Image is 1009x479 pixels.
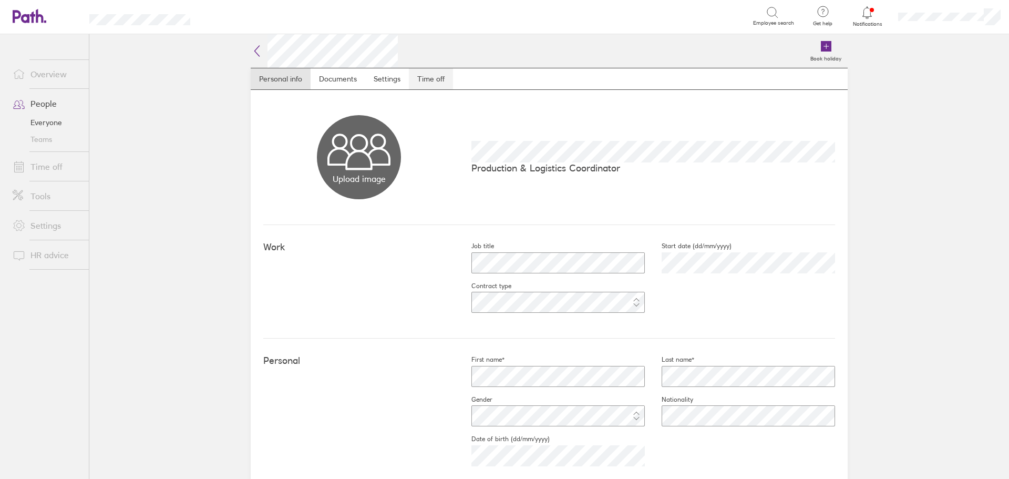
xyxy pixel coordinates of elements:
a: Settings [365,68,409,89]
div: Search [219,11,245,21]
a: Book holiday [804,34,848,68]
label: Contract type [455,282,511,290]
a: Settings [4,215,89,236]
h4: Work [263,242,455,253]
a: Tools [4,186,89,207]
a: Time off [409,68,453,89]
a: Teams [4,131,89,148]
label: Date of birth (dd/mm/yyyy) [455,435,550,443]
label: Job title [455,242,494,250]
a: Everyone [4,114,89,131]
label: Book holiday [804,53,848,62]
span: Employee search [753,20,794,26]
label: Nationality [645,395,693,404]
a: Time off [4,156,89,177]
h4: Personal [263,355,455,366]
span: Get help [806,21,840,27]
span: Notifications [850,21,884,27]
label: Last name* [645,355,694,364]
a: Overview [4,64,89,85]
a: HR advice [4,244,89,266]
a: Notifications [850,5,884,27]
p: Production & Logistics Coordinator [471,162,835,174]
label: Start date (dd/mm/yyyy) [645,242,732,250]
a: Documents [311,68,365,89]
a: Personal info [251,68,311,89]
label: First name* [455,355,504,364]
a: People [4,93,89,114]
label: Gender [455,395,492,404]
